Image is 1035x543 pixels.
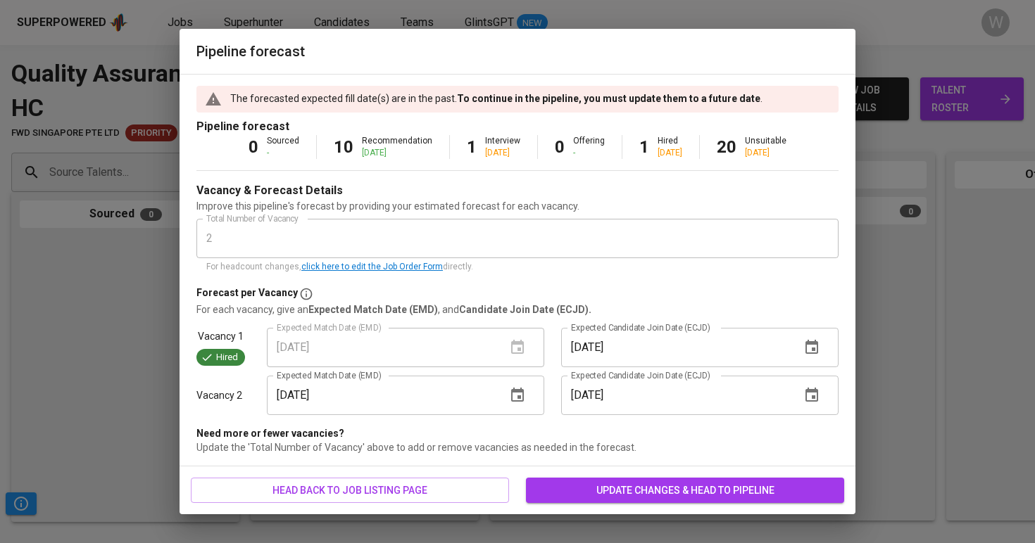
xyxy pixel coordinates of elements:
[717,137,736,157] b: 20
[211,351,244,364] span: Hired
[537,482,833,499] span: update changes & head to pipeline
[526,478,844,504] button: update changes & head to pipeline
[206,260,829,274] p: For headcount changes, directly.
[196,182,343,199] p: Vacancy & Forecast Details
[196,40,839,63] h6: Pipeline forecast
[202,482,498,499] span: head back to job listing page
[362,135,432,159] div: Recommendation
[555,137,565,157] b: 0
[573,135,605,159] div: Offering
[658,135,682,159] div: Hired
[745,147,786,159] div: [DATE]
[249,137,258,157] b: 0
[362,147,432,159] div: [DATE]
[230,91,763,106] p: The forecasted expected fill date(s) are in the past. .
[308,304,438,315] b: Expected Match Date (EMD)
[267,147,299,159] div: -
[196,302,839,317] p: For each vacancy, give an , and
[196,118,839,135] p: Pipeline forecast
[196,388,242,402] p: Vacancy 2
[639,137,649,157] b: 1
[334,137,353,157] b: 10
[196,440,839,454] p: Update the 'Total Number of Vacancy' above to add or remove vacancies as needed in the forecast.
[485,147,520,159] div: [DATE]
[467,137,477,157] b: 1
[196,426,839,440] p: Need more or fewer vacancies?
[745,135,786,159] div: Unsuitable
[301,262,443,271] a: click here to edit the Job Order Form
[196,329,245,343] p: Vacancy 1
[267,135,299,159] div: Sourced
[485,135,520,159] div: Interview
[191,478,509,504] button: head back to job listing page
[573,147,605,159] div: -
[658,147,682,159] div: [DATE]
[196,286,298,302] p: Forecast per Vacancy
[457,93,760,104] b: To continue in the pipeline, you must update them to a future date
[459,304,591,315] b: Candidate Join Date (ECJD).
[196,199,839,213] p: Improve this pipeline's forecast by providing your estimated forecast for each vacancy.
